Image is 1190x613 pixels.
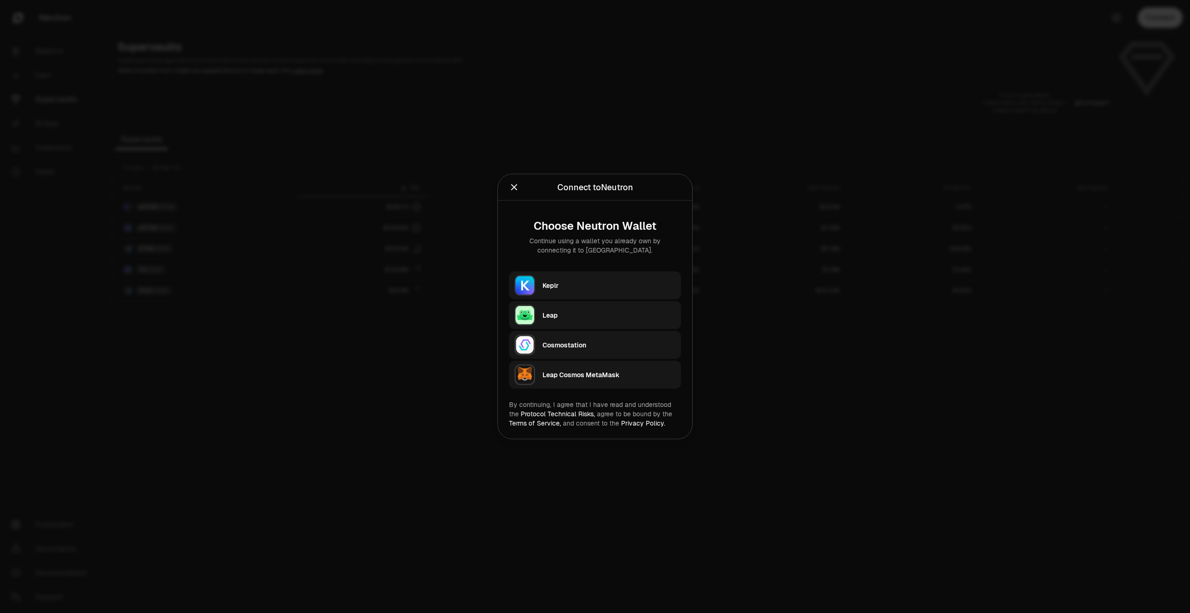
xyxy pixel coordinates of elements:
button: CosmostationCosmostation [509,331,681,359]
div: Choose Neutron Wallet [516,220,674,233]
a: Protocol Technical Risks, [521,410,595,418]
img: Keplr [515,275,535,296]
img: Cosmostation [515,335,535,355]
img: Leap [515,305,535,326]
button: KeplrKeplr [509,272,681,300]
button: Close [509,181,519,194]
a: Privacy Policy. [621,419,665,427]
div: Cosmostation [542,340,675,350]
div: Connect to Neutron [557,181,633,194]
div: By continuing, I agree that I have read and understood the agree to be bound by the and consent t... [509,400,681,428]
div: Leap [542,311,675,320]
div: Leap Cosmos MetaMask [542,370,675,380]
a: Terms of Service, [509,419,561,427]
div: Keplr [542,281,675,290]
img: Leap Cosmos MetaMask [515,365,535,385]
button: Leap Cosmos MetaMaskLeap Cosmos MetaMask [509,361,681,389]
button: LeapLeap [509,301,681,329]
div: Continue using a wallet you already own by connecting it to [GEOGRAPHIC_DATA]. [516,236,674,255]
